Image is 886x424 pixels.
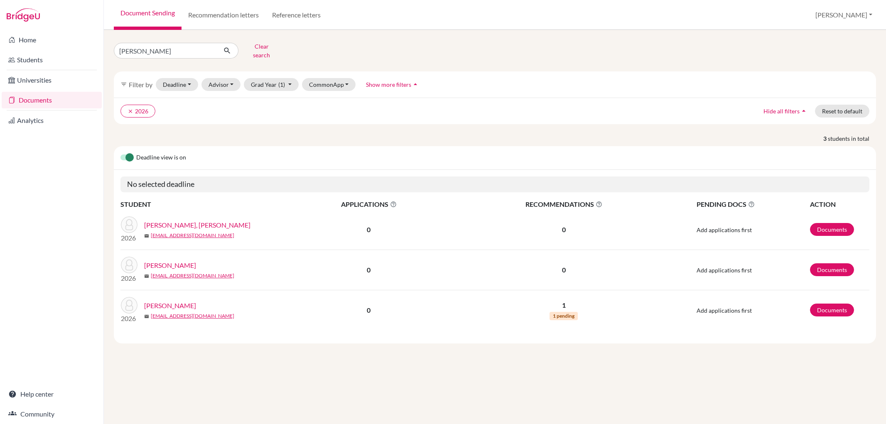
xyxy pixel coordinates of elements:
[287,199,450,209] span: APPLICATIONS
[121,314,137,324] p: 2026
[120,176,869,192] h5: No selected deadline
[810,199,869,210] th: ACTION
[120,199,287,210] th: STUDENT
[451,300,676,310] p: 1
[763,108,800,115] span: Hide all filters
[697,307,752,314] span: Add applications first
[367,306,371,314] b: 0
[144,301,196,311] a: [PERSON_NAME]
[451,225,676,235] p: 0
[2,92,102,108] a: Documents
[238,40,285,61] button: Clear search
[7,8,40,22] img: Bridge-U
[367,225,371,233] b: 0
[201,78,241,91] button: Advisor
[151,272,234,279] a: [EMAIL_ADDRESS][DOMAIN_NAME]
[2,386,102,402] a: Help center
[451,199,676,209] span: RECOMMENDATIONS
[151,232,234,239] a: [EMAIL_ADDRESS][DOMAIN_NAME]
[121,233,137,243] p: 2026
[136,153,186,163] span: Deadline view is on
[451,265,676,275] p: 0
[2,112,102,129] a: Analytics
[2,406,102,422] a: Community
[128,108,133,114] i: clear
[120,105,155,118] button: clear2026
[244,78,299,91] button: Grad Year(1)
[367,266,371,274] b: 0
[121,297,137,314] img: Tuli, Samarveer
[114,43,217,59] input: Find student by name...
[697,199,809,209] span: PENDING DOCS
[411,80,420,88] i: arrow_drop_up
[359,78,427,91] button: Show more filtersarrow_drop_up
[810,223,854,236] a: Documents
[810,263,854,276] a: Documents
[144,274,149,279] span: mail
[129,81,152,88] span: Filter by
[2,72,102,88] a: Universities
[144,233,149,238] span: mail
[697,226,752,233] span: Add applications first
[756,105,815,118] button: Hide all filtersarrow_drop_up
[697,267,752,274] span: Add applications first
[144,260,196,270] a: [PERSON_NAME]
[156,78,198,91] button: Deadline
[144,314,149,319] span: mail
[815,105,869,118] button: Reset to default
[121,273,137,283] p: 2026
[2,32,102,48] a: Home
[550,312,578,320] span: 1 pending
[302,78,356,91] button: CommonApp
[278,81,285,88] span: (1)
[810,304,854,316] a: Documents
[121,216,137,233] img: Farouk, Säde Samina
[823,134,828,143] strong: 3
[366,81,411,88] span: Show more filters
[121,257,137,273] img: Martinez, Samuel
[828,134,876,143] span: students in total
[800,107,808,115] i: arrow_drop_up
[151,312,234,320] a: [EMAIL_ADDRESS][DOMAIN_NAME]
[144,220,250,230] a: [PERSON_NAME], [PERSON_NAME]
[120,81,127,88] i: filter_list
[812,7,876,23] button: [PERSON_NAME]
[2,51,102,68] a: Students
